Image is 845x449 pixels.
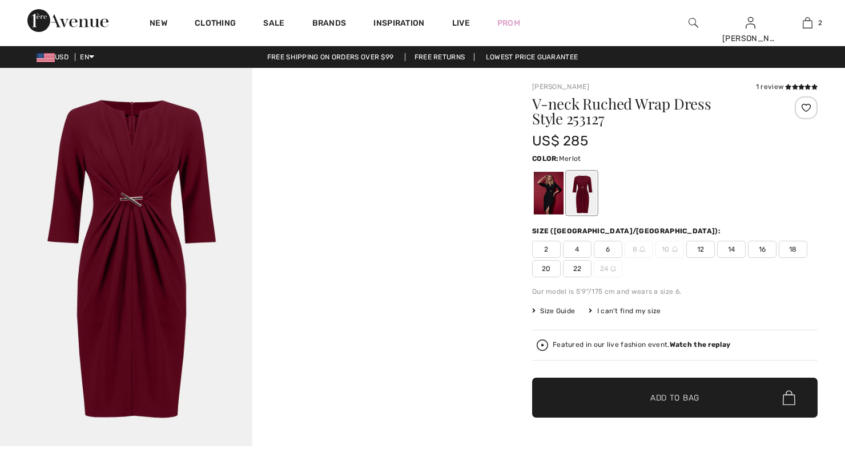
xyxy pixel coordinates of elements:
[532,133,588,149] span: US$ 285
[477,53,588,61] a: Lowest Price Guarantee
[150,18,167,30] a: New
[779,241,807,258] span: 18
[532,83,589,91] a: [PERSON_NAME]
[689,16,698,30] img: search the website
[263,18,284,30] a: Sale
[672,246,678,252] img: ring-m.svg
[563,241,591,258] span: 4
[534,172,564,215] div: Black
[594,260,622,277] span: 24
[722,33,778,45] div: [PERSON_NAME]
[563,260,591,277] span: 22
[803,16,812,30] img: My Bag
[756,82,818,92] div: 1 review
[195,18,236,30] a: Clothing
[610,266,616,272] img: ring-m.svg
[746,16,755,30] img: My Info
[405,53,475,61] a: Free Returns
[594,241,622,258] span: 6
[553,341,730,349] div: Featured in our live fashion event.
[686,241,715,258] span: 12
[746,17,755,28] a: Sign In
[670,341,731,349] strong: Watch the replay
[783,390,795,405] img: Bag.svg
[748,241,776,258] span: 16
[532,155,559,163] span: Color:
[532,378,818,418] button: Add to Bag
[717,241,746,258] span: 14
[625,241,653,258] span: 8
[312,18,347,30] a: Brands
[452,17,470,29] a: Live
[639,246,645,252] img: ring-m.svg
[532,96,770,126] h1: V-neck Ruched Wrap Dress Style 253127
[80,53,94,61] span: EN
[532,286,818,297] div: Our model is 5'9"/175 cm and wears a size 6.
[537,339,548,351] img: Watch the replay
[27,9,108,32] img: 1ère Avenue
[37,53,73,61] span: USD
[655,241,684,258] span: 10
[650,392,699,404] span: Add to Bag
[497,17,520,29] a: Prom
[252,68,505,194] video: Your browser does not support the video tag.
[567,172,597,215] div: Merlot
[373,18,424,30] span: Inspiration
[532,260,561,277] span: 20
[779,16,835,30] a: 2
[532,241,561,258] span: 2
[589,306,661,316] div: I can't find my size
[818,18,822,28] span: 2
[559,155,581,163] span: Merlot
[258,53,403,61] a: Free shipping on orders over $99
[37,53,55,62] img: US Dollar
[532,226,723,236] div: Size ([GEOGRAPHIC_DATA]/[GEOGRAPHIC_DATA]):
[532,306,575,316] span: Size Guide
